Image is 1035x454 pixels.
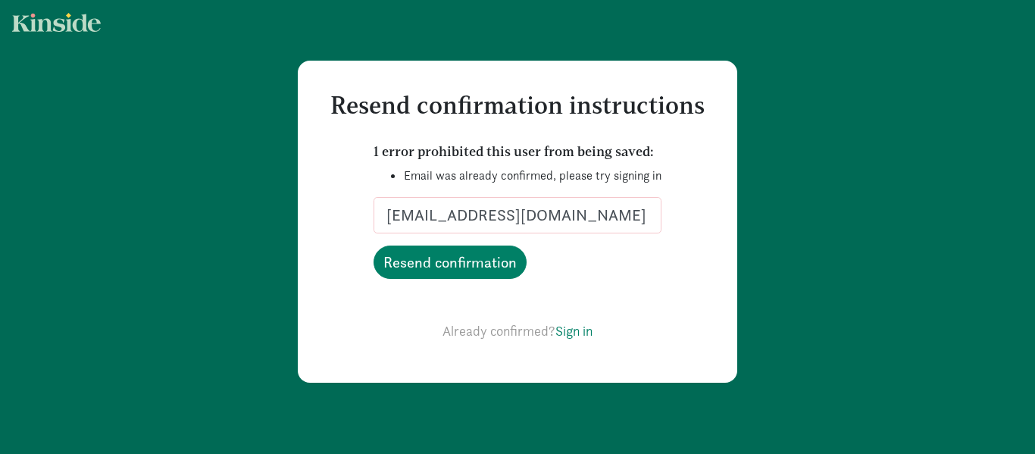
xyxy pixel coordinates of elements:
[374,144,661,161] h2: 1 error prohibited this user from being saved:
[330,91,705,120] h2: Resend confirmation instructions
[374,246,527,279] input: Resend confirmation
[442,322,593,340] p: Already confirmed?
[404,167,661,185] li: Email was already confirmed, please try signing in
[12,13,101,32] img: light.svg
[555,322,593,340] a: Sign in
